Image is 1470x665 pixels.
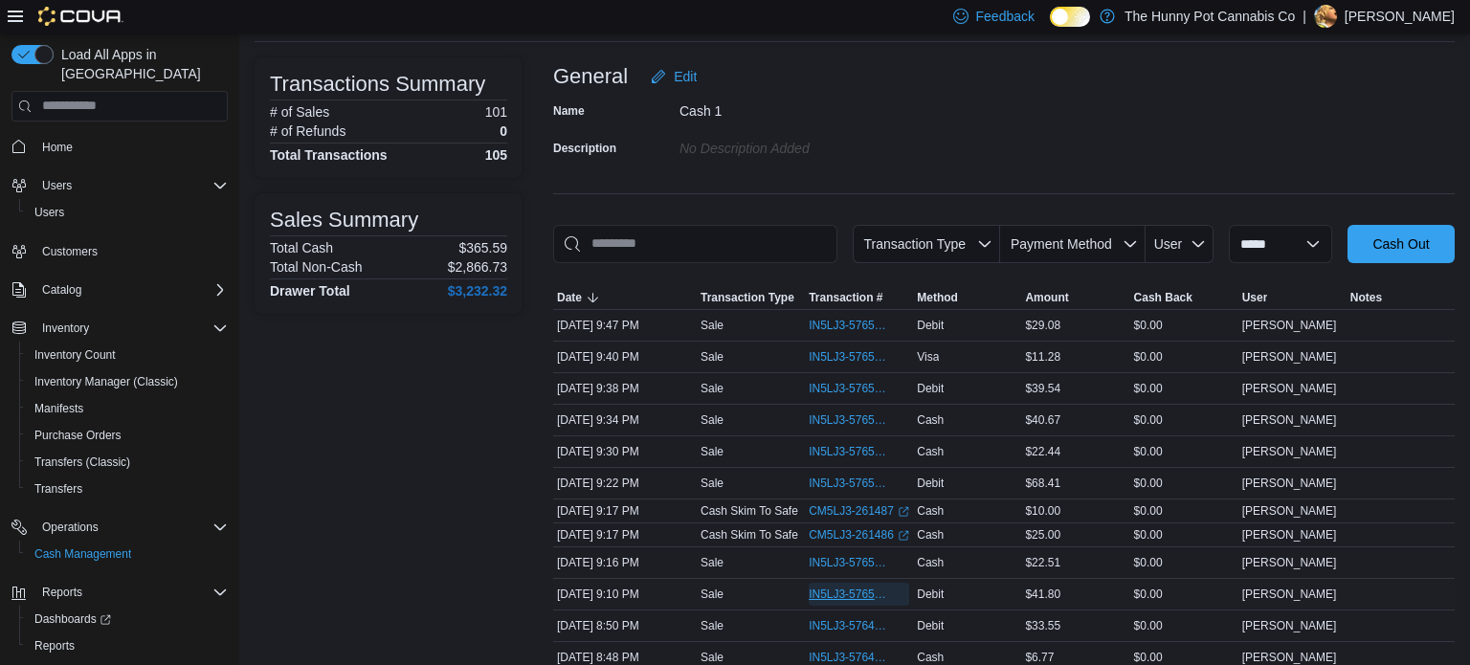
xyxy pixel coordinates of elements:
span: Inventory [42,321,89,336]
div: [DATE] 9:22 PM [553,472,697,495]
span: [PERSON_NAME] [1242,587,1337,602]
button: IN5LJ3-5765486 [809,314,909,337]
span: IN5LJ3-5764975 [809,618,890,633]
button: Users [19,199,235,226]
span: $11.28 [1025,349,1060,365]
span: IN5LJ3-5765222 [809,555,890,570]
button: Reports [19,632,235,659]
span: User [1154,236,1183,252]
span: [PERSON_NAME] [1242,318,1337,333]
span: Cash [917,444,944,459]
span: Cash Back [1134,290,1192,305]
span: Debit [917,381,944,396]
a: Purchase Orders [27,424,129,447]
svg: External link [898,530,909,542]
span: Operations [34,516,228,539]
span: IN5LJ3-5765158 [809,587,890,602]
span: Cash Management [27,543,228,565]
button: Reports [4,579,235,606]
p: $2,866.73 [448,259,507,275]
button: Transfers [19,476,235,502]
span: Transaction Type [701,290,794,305]
span: $25.00 [1025,527,1060,543]
span: Purchase Orders [34,428,122,443]
span: $33.55 [1025,618,1060,633]
button: User [1146,225,1214,263]
span: IN5LJ3-5765369 [809,412,890,428]
h3: Sales Summary [270,209,418,232]
div: $0.00 [1130,377,1238,400]
h6: Total Non-Cash [270,259,363,275]
button: Date [553,286,697,309]
label: Description [553,141,616,156]
span: Transfers (Classic) [27,451,228,474]
span: Dark Mode [1050,27,1051,28]
button: Transaction Type [853,225,1000,263]
p: Sale [701,349,724,365]
button: Notes [1347,286,1455,309]
h6: Total Cash [270,240,333,255]
span: Visa [917,349,939,365]
span: $22.44 [1025,444,1060,459]
p: Sale [701,587,724,602]
span: $10.00 [1025,503,1060,519]
span: [PERSON_NAME] [1242,555,1337,570]
p: 0 [500,123,507,139]
h4: Drawer Total [270,283,350,299]
button: Cash Management [19,541,235,567]
p: Cash Skim To Safe [701,527,798,543]
button: Inventory [34,317,97,340]
span: [PERSON_NAME] [1242,527,1337,543]
button: IN5LJ3-5765222 [809,551,909,574]
div: [DATE] 9:10 PM [553,583,697,606]
button: Inventory Count [19,342,235,368]
p: 101 [485,104,507,120]
span: IN5LJ3-5765405 [809,381,890,396]
p: Sale [701,412,724,428]
span: Cash Out [1372,234,1429,254]
div: Cash 1 [679,96,936,119]
a: CM5LJ3-261486External link [809,527,909,543]
button: IN5LJ3-5765405 [809,377,909,400]
span: Edit [674,67,697,86]
button: IN5LJ3-5764975 [809,614,909,637]
button: Catalog [34,278,89,301]
a: Inventory Count [27,344,123,366]
span: IN5LJ3-5765427 [809,349,890,365]
div: [DATE] 8:50 PM [553,614,697,637]
span: Transaction Type [863,236,966,252]
span: [PERSON_NAME] [1242,618,1337,633]
span: Debit [917,318,944,333]
div: $0.00 [1130,499,1238,522]
p: Sale [701,555,724,570]
button: Payment Method [1000,225,1146,263]
span: Users [42,178,72,193]
span: Users [34,205,64,220]
span: Cash Management [34,546,131,562]
button: IN5LJ3-5765427 [809,345,909,368]
span: Notes [1350,290,1382,305]
button: Inventory Manager (Classic) [19,368,235,395]
button: Reports [34,581,90,604]
a: Cash Management [27,543,139,565]
span: Purchase Orders [27,424,228,447]
span: Inventory [34,317,228,340]
span: $68.41 [1025,476,1060,491]
p: $365.59 [458,240,507,255]
span: Inventory Manager (Classic) [34,374,178,389]
h6: # of Refunds [270,123,345,139]
span: Load All Apps in [GEOGRAPHIC_DATA] [54,45,228,83]
button: Inventory [4,315,235,342]
button: IN5LJ3-5765158 [809,583,909,606]
button: Transaction Type [697,286,805,309]
a: Transfers [27,477,90,500]
p: The Hunny Pot Cannabis Co [1125,5,1295,28]
div: Ryan Noble [1314,5,1337,28]
img: Cova [38,7,123,26]
button: Operations [34,516,106,539]
div: $0.00 [1130,409,1238,432]
button: Cash Out [1347,225,1455,263]
a: Dashboards [19,606,235,632]
p: Cash Skim To Safe [701,503,798,519]
button: Catalog [4,277,235,303]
